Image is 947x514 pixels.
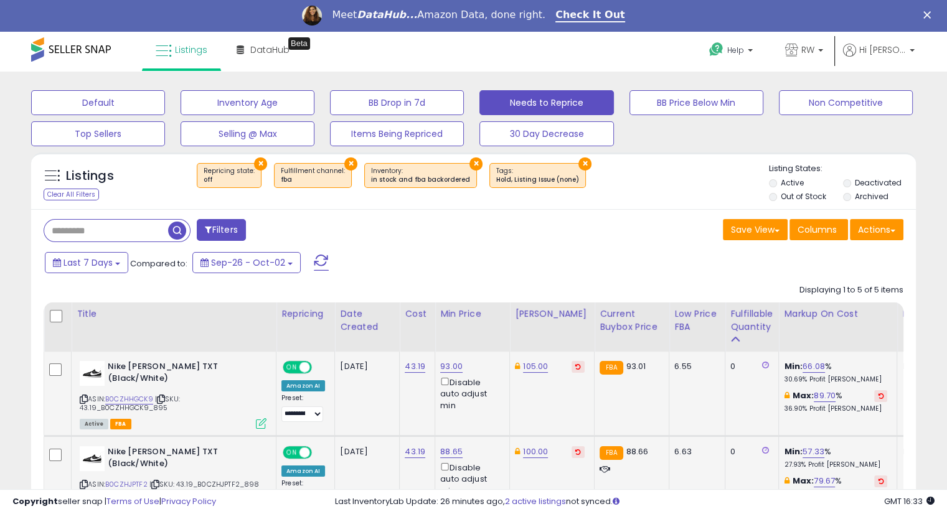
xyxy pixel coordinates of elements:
[371,175,470,184] div: in stock and fba backordered
[784,307,892,320] div: Markup on Cost
[357,9,417,21] i: DataHub...
[64,256,113,269] span: Last 7 Days
[799,284,903,296] div: Displaying 1 to 5 of 5 items
[781,177,804,188] label: Active
[505,495,566,507] a: 2 active listings
[227,31,299,68] a: DataHub
[784,390,887,413] div: %
[784,460,887,469] p: 27.93% Profit [PERSON_NAME]
[204,166,255,185] span: Repricing state :
[479,90,613,115] button: Needs to Reprice
[469,157,483,171] button: ×
[850,219,903,240] button: Actions
[204,175,255,184] div: off
[44,189,99,200] div: Clear All Filters
[66,167,114,185] h5: Listings
[12,495,58,507] strong: Copyright
[727,45,744,55] span: Help
[440,460,500,497] div: Disable auto adjust min
[496,175,579,184] div: Hold, Listing Issue (none)
[784,475,887,498] div: %
[723,219,788,240] button: Save View
[629,90,763,115] button: BB Price Below Min
[335,496,935,508] div: Last InventoryLab Update: 26 minutes ago, not synced.
[440,360,463,373] a: 93.00
[784,360,803,372] b: Min:
[523,446,548,458] a: 100.00
[197,219,245,241] button: Filters
[793,390,814,401] b: Max:
[31,90,165,115] button: Default
[784,404,887,413] p: 36.90% Profit [PERSON_NAME]
[106,495,159,507] a: Terms of Use
[784,477,789,485] i: This overrides the store level max markup for this listing
[80,394,180,413] span: | SKU: 43.19_B0CZHHGCK9_895
[80,446,105,471] img: 31B6-EpjayL._SL40_.jpg
[784,446,887,469] div: %
[699,32,765,71] a: Help
[192,252,301,273] button: Sep-26 - Oct-02
[440,446,463,458] a: 88.65
[674,361,715,372] div: 6.55
[798,223,837,236] span: Columns
[479,121,613,146] button: 30 Day Decrease
[730,307,773,334] div: Fulfillable Quantity
[440,375,500,411] div: Disable auto adjust min
[784,361,887,384] div: %
[340,307,394,334] div: Date Created
[515,307,589,320] div: [PERSON_NAME]
[108,361,259,387] b: Nike [PERSON_NAME] TXT (Black/White)
[793,475,814,487] b: Max:
[784,446,803,457] b: Min:
[801,44,814,56] span: RW
[854,177,901,188] label: Deactivated
[146,31,217,68] a: Listings
[330,90,464,115] button: BB Drop in 7d
[80,446,266,504] div: ASIN:
[814,390,836,402] a: 89.70
[80,361,266,428] div: ASIN:
[405,307,430,320] div: Cost
[284,362,299,373] span: ON
[923,11,936,19] div: Close
[281,380,325,391] div: Amazon AI
[250,44,290,56] span: DataHub
[496,166,579,185] span: Tags :
[344,157,357,171] button: ×
[80,361,105,386] img: 31B6-EpjayL._SL40_.jpg
[674,307,720,334] div: Low Price FBA
[31,121,165,146] button: Top Sellers
[843,44,915,72] a: Hi [PERSON_NAME]
[281,465,325,477] div: Amazon AI
[769,163,916,175] p: Listing States:
[709,42,724,57] i: Get Help
[288,37,310,50] div: Tooltip anchor
[281,394,325,422] div: Preset:
[130,258,187,270] span: Compared to:
[779,302,897,352] th: The percentage added to the cost of goods (COGS) that forms the calculator for Min & Max prices.
[789,219,848,240] button: Columns
[575,363,581,370] i: Revert to store-level Dynamic Max Price
[878,393,883,399] i: Revert to store-level Max Markup
[302,6,322,26] img: Profile image for Georgie
[211,256,285,269] span: Sep-26 - Oct-02
[281,166,345,185] span: Fulfillment channel :
[814,475,835,487] a: 79.67
[405,446,425,458] a: 43.19
[161,495,216,507] a: Privacy Policy
[340,361,390,372] div: [DATE]
[181,90,314,115] button: Inventory Age
[310,447,330,458] span: OFF
[575,449,581,455] i: Revert to store-level Dynamic Max Price
[784,391,789,400] i: This overrides the store level max markup for this listing
[884,495,935,507] span: 2025-10-10 16:33 GMT
[181,121,314,146] button: Selling @ Max
[854,191,888,202] label: Archived
[45,252,128,273] button: Last 7 Days
[523,360,548,373] a: 105.00
[600,446,623,460] small: FBA
[555,9,625,22] a: Check It Out
[781,191,826,202] label: Out of Stock
[674,446,715,457] div: 6.63
[730,361,769,372] div: 0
